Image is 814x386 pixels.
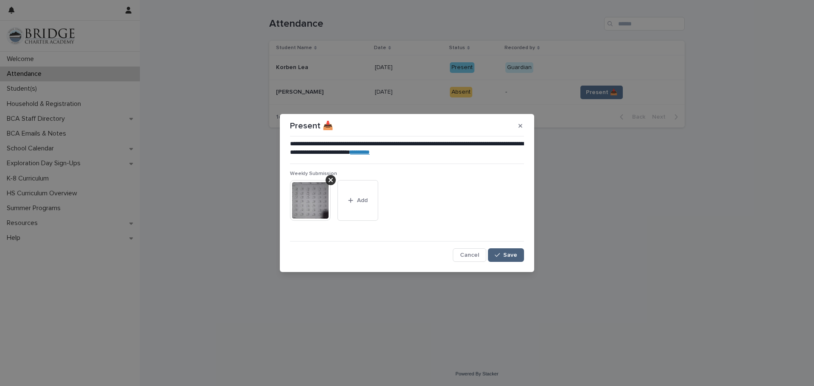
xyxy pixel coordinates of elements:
span: Add [357,197,368,203]
button: Cancel [453,248,486,262]
span: Save [503,252,517,258]
span: Cancel [460,252,479,258]
button: Save [488,248,524,262]
p: Present 📥 [290,121,333,131]
button: Add [337,180,378,221]
span: Weekly Submission [290,171,337,176]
